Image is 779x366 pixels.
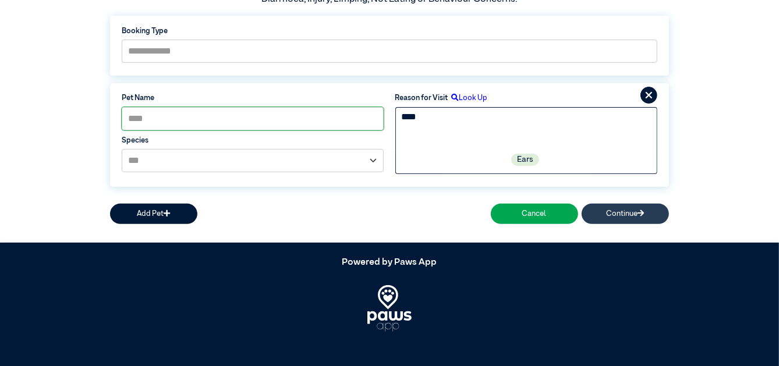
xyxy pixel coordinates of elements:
label: Pet Name [122,93,384,104]
img: PawsApp [367,285,412,332]
h5: Powered by Paws App [110,257,669,268]
button: Continue [582,204,669,224]
button: Add Pet [110,204,197,224]
label: Reason for Visit [395,93,448,104]
label: Look Up [448,93,488,104]
label: Booking Type [122,26,657,37]
label: Species [122,135,384,146]
button: Cancel [491,204,578,224]
label: Ears [511,154,539,166]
